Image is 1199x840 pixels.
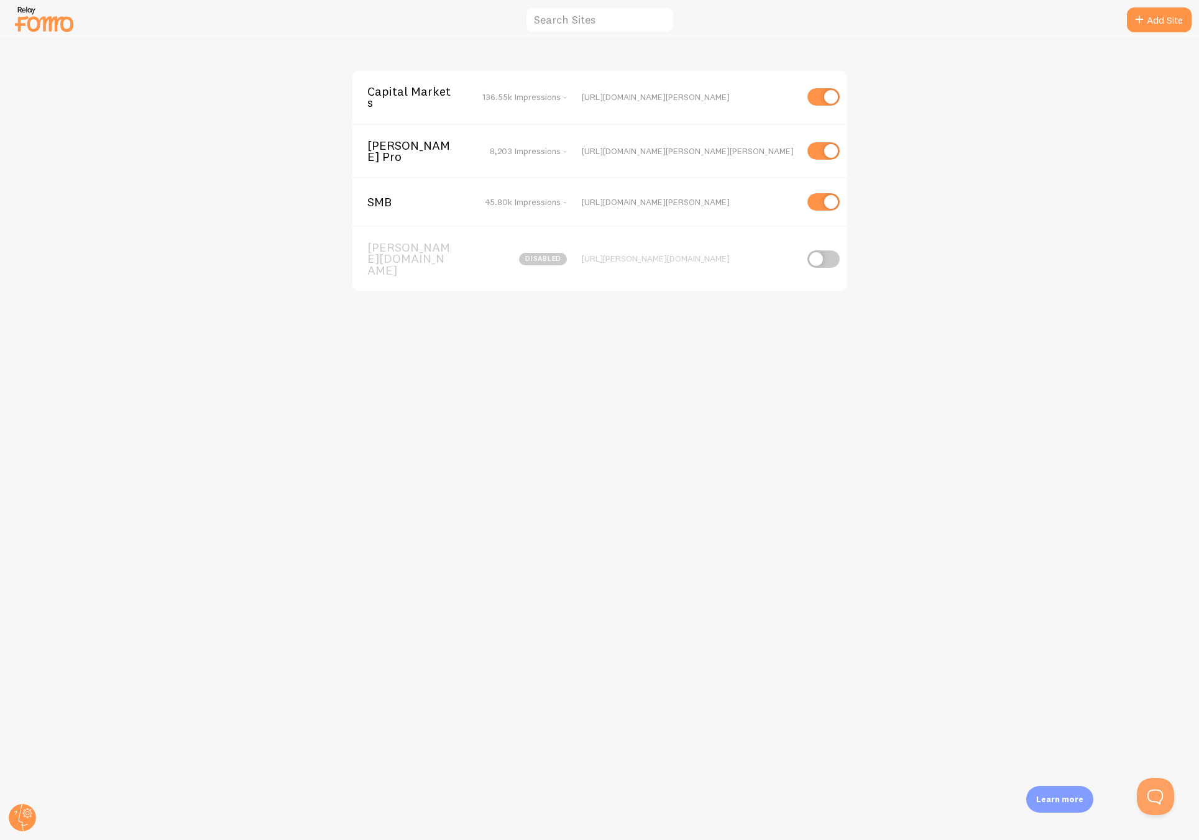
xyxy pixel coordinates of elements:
[13,3,75,35] img: fomo-relay-logo-orange.svg
[367,196,467,208] span: SMB
[1036,793,1083,805] p: Learn more
[1137,778,1174,815] iframe: Help Scout Beacon - Open
[367,140,467,163] span: [PERSON_NAME] Pro
[582,253,796,264] div: [URL][PERSON_NAME][DOMAIN_NAME]
[482,91,567,103] span: 136.55k Impressions -
[582,145,796,157] div: [URL][DOMAIN_NAME][PERSON_NAME][PERSON_NAME]
[367,86,467,109] span: Capital Markets
[519,253,567,265] span: disabled
[582,196,796,208] div: [URL][DOMAIN_NAME][PERSON_NAME]
[582,91,796,103] div: [URL][DOMAIN_NAME][PERSON_NAME]
[367,242,467,276] span: [PERSON_NAME][DOMAIN_NAME]
[485,196,567,208] span: 45.80k Impressions -
[1026,786,1093,813] div: Learn more
[490,145,567,157] span: 8,203 Impressions -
